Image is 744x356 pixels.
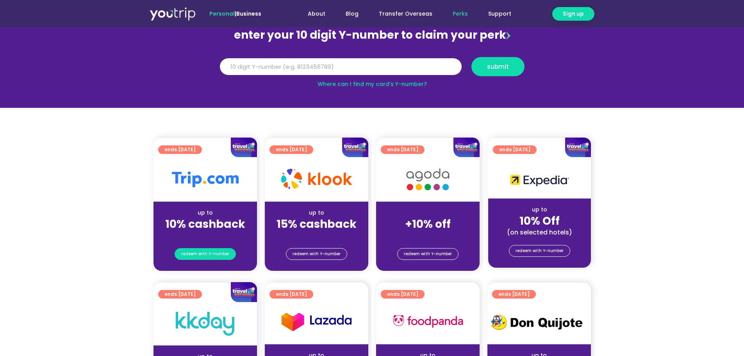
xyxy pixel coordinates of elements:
[216,25,528,45] div: enter your 10 digit Y-number to claim your perk
[209,10,235,18] span: Personal
[293,249,341,259] span: redeem with Y-number
[220,58,462,75] input: 10 digit Y-number (e.g. 8123456789)
[519,213,560,229] strong: 10% Off
[181,249,229,259] span: redeem with Y-number
[335,7,369,21] a: Blog
[271,231,362,240] div: (for stays only)
[165,216,245,232] strong: 10% cashback
[271,209,362,217] div: up to
[509,245,570,257] a: redeem with Y-number
[282,7,521,21] nav: Menu
[160,209,251,217] div: up to
[298,7,335,21] a: About
[421,209,435,216] span: up to
[494,228,585,236] div: (on selected hotels)
[269,290,313,299] a: ends [DATE]
[492,290,536,299] a: ends [DATE]
[209,10,261,18] span: |
[382,231,473,240] div: (for stays only)
[478,7,521,21] a: Support
[387,290,418,299] span: ends [DATE]
[318,80,427,88] a: Where can I find my card’s Y-number?
[442,7,478,21] a: Perks
[277,216,357,232] strong: 15% cashback
[404,249,452,259] span: redeem with Y-number
[369,7,442,21] a: Transfer Overseas
[220,57,525,82] form: Y Number
[381,290,425,299] a: ends [DATE]
[552,7,594,21] a: Sign up
[494,206,585,214] div: up to
[175,248,236,260] a: redeem with Y-number
[405,216,451,232] strong: +10% off
[498,290,530,299] span: ends [DATE]
[160,231,251,240] div: (for stays only)
[236,10,261,18] a: Business
[397,248,459,260] a: redeem with Y-number
[276,290,307,299] span: ends [DATE]
[286,248,347,260] a: redeem with Y-number
[516,245,564,256] span: redeem with Y-number
[471,57,525,76] button: submit
[563,10,584,18] span: Sign up
[487,64,509,70] span: submit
